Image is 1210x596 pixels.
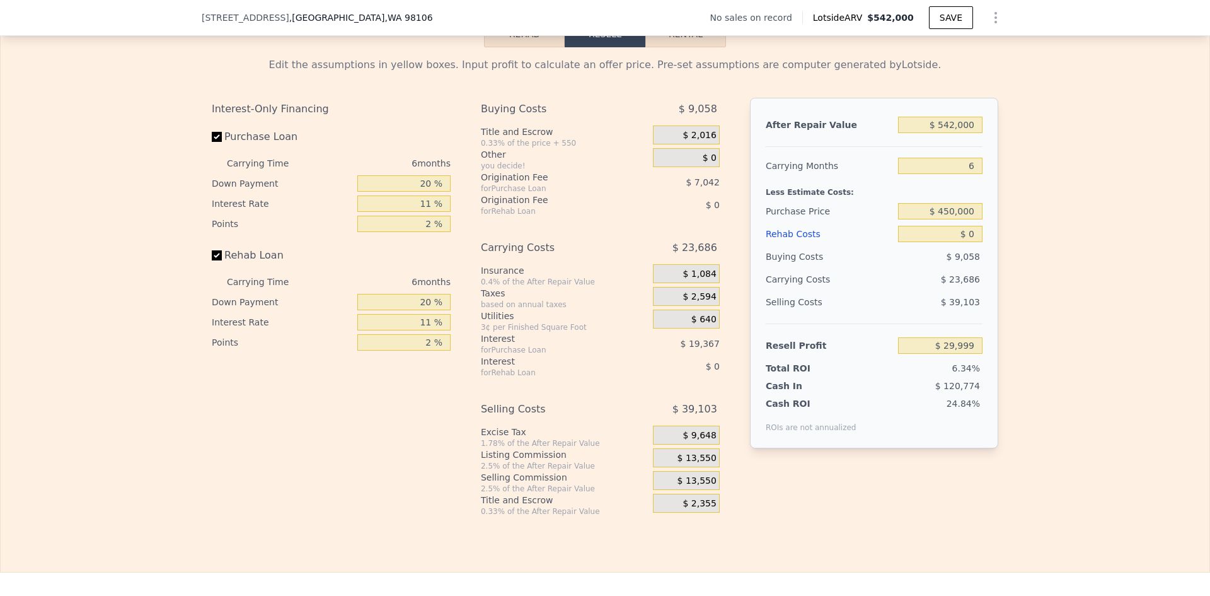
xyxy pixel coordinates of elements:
span: $542,000 [867,13,914,23]
button: SAVE [929,6,973,29]
div: After Repair Value [766,114,893,136]
div: Buying Costs [481,98,621,120]
span: $ 23,686 [941,274,980,284]
div: Selling Costs [481,398,621,421]
span: $ 640 [691,314,717,325]
span: $ 2,594 [683,291,716,303]
div: Carrying Time [227,272,309,292]
div: 6 months [314,153,451,173]
div: Interest Rate [212,312,352,332]
div: Down Payment [212,292,352,312]
div: Rehab Costs [766,223,893,245]
div: Carrying Months [766,155,893,177]
div: for Purchase Loan [481,184,621,194]
input: Purchase Loan [212,132,222,142]
span: $ 13,550 [677,453,717,464]
span: $ 19,367 [681,339,720,349]
span: $ 0 [706,200,720,210]
span: $ 7,042 [686,177,719,187]
span: $ 1,084 [683,269,716,280]
div: Interest [481,332,621,345]
span: , [GEOGRAPHIC_DATA] [289,11,433,24]
div: Points [212,332,352,353]
div: Interest Rate [212,194,352,214]
div: Resell Profit [766,334,893,357]
div: Listing Commission [481,448,648,461]
label: Rehab Loan [212,244,352,267]
div: for Rehab Loan [481,368,621,378]
span: $ 0 [706,361,720,371]
div: Less Estimate Costs: [766,177,982,200]
div: Interest-Only Financing [212,98,451,120]
div: 0.33% of the After Repair Value [481,506,648,517]
div: Down Payment [212,173,352,194]
div: Insurance [481,264,648,277]
div: Purchase Price [766,200,893,223]
div: for Rehab Loan [481,206,621,216]
div: for Purchase Loan [481,345,621,355]
span: 24.84% [947,399,980,409]
div: Cash In [766,380,844,392]
span: $ 13,550 [677,476,717,487]
div: Carrying Costs [766,268,844,291]
span: $ 23,686 [672,237,717,259]
div: Selling Commission [481,471,648,484]
span: $ 0 [703,153,717,164]
div: Origination Fee [481,194,621,206]
div: Title and Escrow [481,126,648,138]
div: 3¢ per Finished Square Foot [481,322,648,332]
div: Carrying Costs [481,237,621,259]
button: Show Options [983,5,1008,30]
div: Title and Escrow [481,494,648,506]
span: [STREET_ADDRESS] [202,11,289,24]
div: Excise Tax [481,426,648,438]
div: Origination Fee [481,171,621,184]
div: 2.5% of the After Repair Value [481,461,648,471]
div: Other [481,148,648,161]
span: Lotside ARV [813,11,867,24]
div: Total ROI [766,362,844,375]
div: Utilities [481,310,648,322]
span: $ 2,355 [683,498,716,510]
div: Buying Costs [766,245,893,268]
div: ROIs are not annualized [766,410,856,433]
div: Points [212,214,352,234]
span: $ 2,016 [683,130,716,141]
span: $ 39,103 [672,398,717,421]
div: Taxes [481,287,648,300]
div: Selling Costs [766,291,893,313]
div: 2.5% of the After Repair Value [481,484,648,494]
div: based on annual taxes [481,300,648,310]
span: $ 39,103 [941,297,980,307]
div: 0.4% of the After Repair Value [481,277,648,287]
span: , WA 98106 [384,13,432,23]
span: $ 120,774 [935,381,980,391]
div: 6 months [314,272,451,292]
div: 1.78% of the After Repair Value [481,438,648,448]
div: 0.33% of the price + 550 [481,138,648,148]
span: 6.34% [952,363,980,373]
div: Carrying Time [227,153,309,173]
div: Cash ROI [766,397,856,410]
span: $ 9,058 [679,98,717,120]
div: you decide! [481,161,648,171]
div: No sales on record [710,11,802,24]
div: Edit the assumptions in yellow boxes. Input profit to calculate an offer price. Pre-set assumptio... [212,57,998,73]
span: $ 9,648 [683,430,716,441]
div: Interest [481,355,621,368]
span: $ 9,058 [947,252,980,262]
input: Rehab Loan [212,250,222,260]
label: Purchase Loan [212,126,352,148]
